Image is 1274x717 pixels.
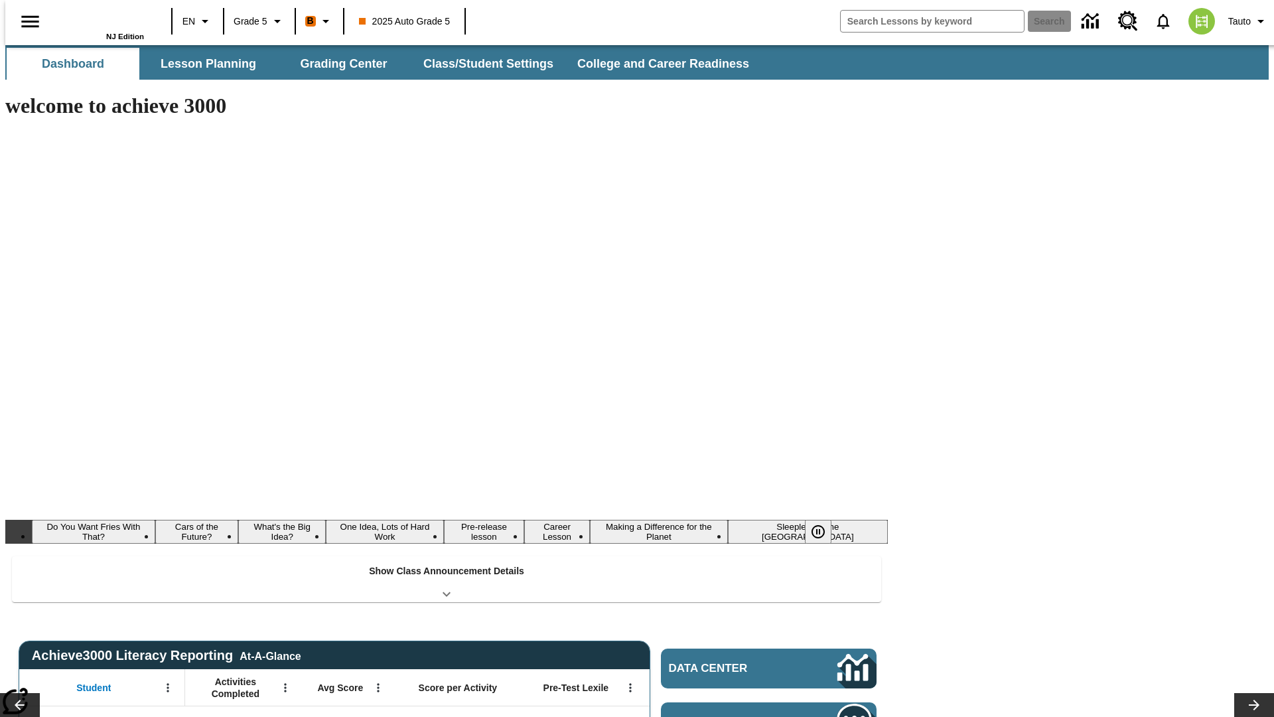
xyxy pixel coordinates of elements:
span: NJ Edition [106,33,144,40]
button: Slide 4 One Idea, Lots of Hard Work [326,520,443,544]
button: Open side menu [11,2,50,41]
button: College and Career Readiness [567,48,760,80]
button: Open Menu [275,678,295,698]
span: Avg Score [317,682,363,694]
button: Grade: Grade 5, Select a grade [228,9,291,33]
button: Pause [805,520,831,544]
div: Pause [805,520,845,544]
button: Slide 8 Sleepless in the Animal Kingdom [728,520,888,544]
img: avatar image [1188,8,1215,35]
span: Pre-Test Lexile [543,682,609,694]
span: Grade 5 [234,15,267,29]
span: EN [182,15,195,29]
a: Resource Center, Will open in new tab [1110,3,1146,39]
button: Lesson Planning [142,48,275,80]
div: Show Class Announcement Details [12,556,881,602]
button: Open Menu [368,678,388,698]
button: Grading Center [277,48,410,80]
button: Slide 7 Making a Difference for the Planet [590,520,728,544]
span: 2025 Auto Grade 5 [359,15,451,29]
div: SubNavbar [5,45,1269,80]
span: Score per Activity [419,682,498,694]
a: Notifications [1146,4,1180,39]
button: Boost Class color is orange. Change class color [300,9,339,33]
div: Home [58,5,144,40]
button: Open Menu [620,678,640,698]
div: At-A-Glance [240,648,301,663]
button: Slide 3 What's the Big Idea? [238,520,326,544]
p: Show Class Announcement Details [369,564,524,578]
span: Activities Completed [192,676,279,700]
button: Open Menu [158,678,178,698]
button: Slide 2 Cars of the Future? [155,520,238,544]
button: Language: EN, Select a language [177,9,219,33]
a: Data Center [1074,3,1110,40]
h1: welcome to achieve 3000 [5,94,888,118]
span: Data Center [669,662,793,675]
button: Profile/Settings [1223,9,1274,33]
a: Home [58,6,144,33]
div: SubNavbar [5,48,761,80]
span: Student [76,682,111,694]
span: B [307,13,314,29]
button: Lesson carousel, Next [1234,693,1274,717]
input: search field [841,11,1024,32]
a: Data Center [661,649,877,688]
span: Achieve3000 Literacy Reporting [32,648,301,663]
button: Slide 5 Pre-release lesson [444,520,525,544]
button: Dashboard [7,48,139,80]
button: Slide 1 Do You Want Fries With That? [32,520,155,544]
span: Tauto [1228,15,1251,29]
button: Class/Student Settings [413,48,564,80]
button: Slide 6 Career Lesson [524,520,590,544]
button: Select a new avatar [1180,4,1223,39]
